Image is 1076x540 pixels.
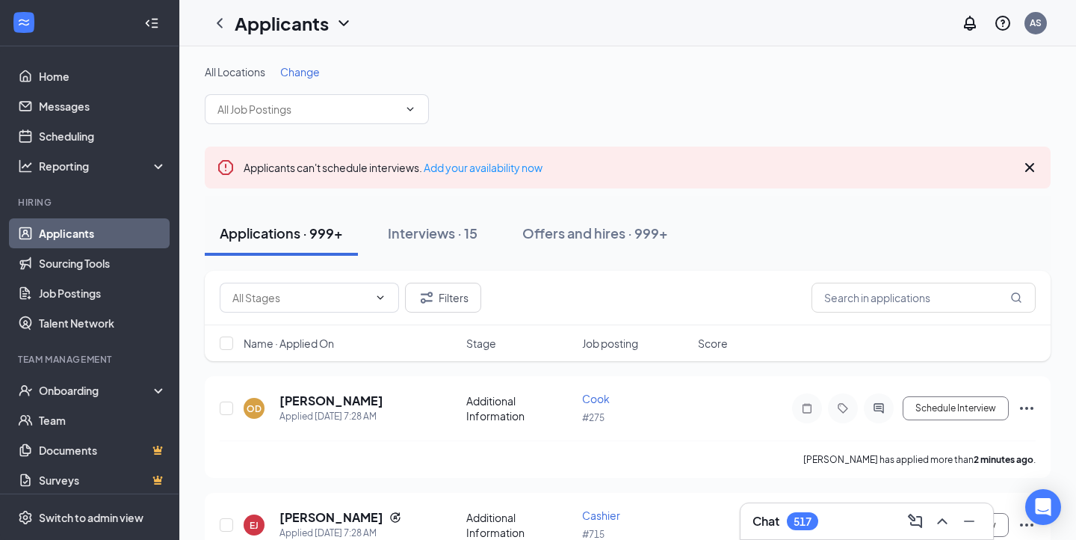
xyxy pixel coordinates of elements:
[1018,516,1036,534] svg: Ellipses
[39,248,167,278] a: Sourcing Tools
[39,91,167,121] a: Messages
[798,402,816,414] svg: Note
[961,14,979,32] svg: Notifications
[39,510,143,525] div: Switch to admin view
[803,453,1036,466] p: [PERSON_NAME] has applied more than .
[235,10,329,36] h1: Applicants
[794,515,811,528] div: 517
[247,402,262,415] div: OD
[906,512,924,530] svg: ComposeMessage
[39,435,167,465] a: DocumentsCrown
[957,509,981,533] button: Minimize
[698,336,728,351] span: Score
[280,65,320,79] span: Change
[1010,292,1022,304] svg: MagnifyingGlass
[279,409,383,424] div: Applied [DATE] 7:28 AM
[144,16,159,31] svg: Collapse
[933,512,951,530] svg: ChevronUp
[39,308,167,338] a: Talent Network
[834,402,852,414] svg: Tag
[220,224,343,242] div: Applications · 999+
[388,224,477,242] div: Interviews · 15
[244,336,334,351] span: Name · Applied On
[39,218,167,248] a: Applicants
[930,509,954,533] button: ChevronUp
[582,392,610,405] span: Cook
[994,14,1012,32] svg: QuestionInfo
[424,161,542,174] a: Add your availability now
[405,283,481,313] button: Filter Filters
[1030,16,1042,29] div: AS
[1018,399,1036,417] svg: Ellipses
[211,14,229,32] svg: ChevronLeft
[18,353,164,366] div: Team Management
[466,393,573,423] div: Additional Information
[39,159,167,174] div: Reporting
[1021,159,1039,177] svg: Cross
[903,396,1009,420] button: Schedule Interview
[39,121,167,151] a: Scheduling
[974,454,1033,465] b: 2 minutes ago
[18,383,33,398] svg: UserCheck
[752,513,779,530] h3: Chat
[1025,489,1061,525] div: Open Intercom Messenger
[244,161,542,174] span: Applicants can't schedule interviews.
[404,103,416,115] svg: ChevronDown
[466,510,573,540] div: Additional Information
[582,336,638,351] span: Job posting
[811,283,1036,313] input: Search in applications
[522,224,668,242] div: Offers and hires · 999+
[18,196,164,209] div: Hiring
[16,15,31,30] svg: WorkstreamLogo
[217,101,398,117] input: All Job Postings
[389,512,401,524] svg: Reapply
[418,289,436,307] svg: Filter
[903,509,927,533] button: ComposeMessage
[582,412,605,423] span: #275
[279,393,383,409] h5: [PERSON_NAME]
[466,336,496,351] span: Stage
[250,519,259,532] div: EJ
[18,159,33,174] svg: Analysis
[279,509,383,526] h5: [PERSON_NAME]
[582,529,605,540] span: #715
[18,510,33,525] svg: Settings
[870,402,888,414] svg: ActiveChat
[582,509,620,522] span: Cashier
[39,61,167,91] a: Home
[205,65,265,79] span: All Locations
[960,512,978,530] svg: Minimize
[217,159,235,177] svg: Error
[39,465,167,495] a: SurveysCrown
[39,278,167,308] a: Job Postings
[39,405,167,435] a: Team
[232,289,368,306] input: All Stages
[335,14,353,32] svg: ChevronDown
[39,383,154,398] div: Onboarding
[374,292,386,304] svg: ChevronDown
